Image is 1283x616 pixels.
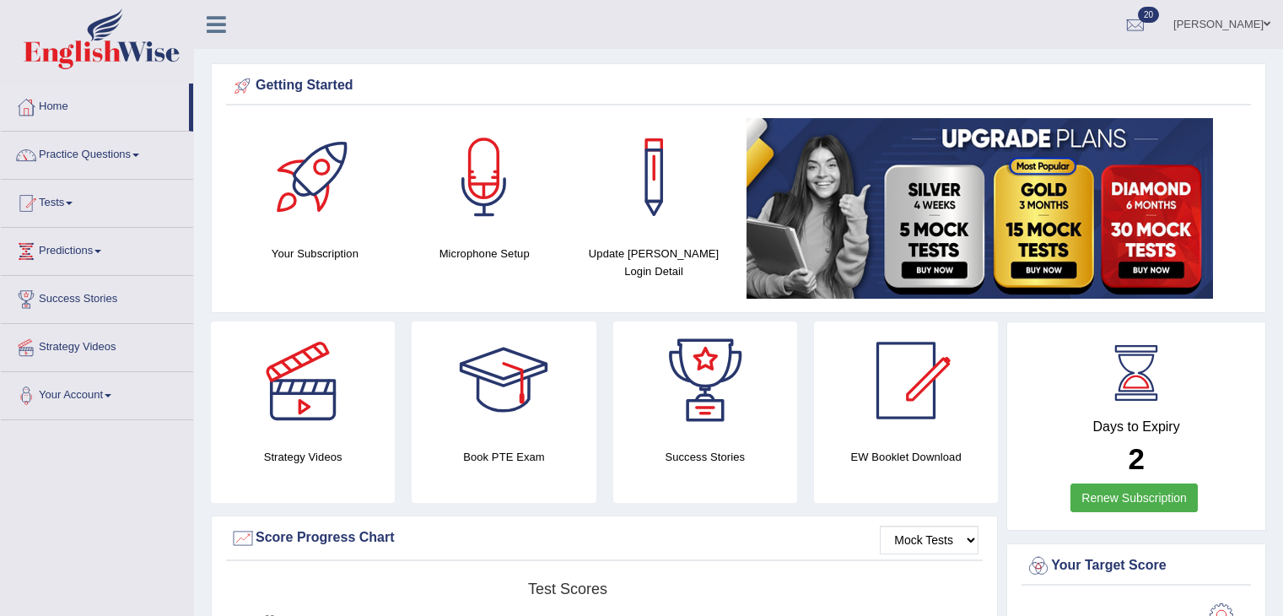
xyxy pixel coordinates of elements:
div: Getting Started [230,73,1247,99]
span: 20 [1138,7,1159,23]
h4: Microphone Setup [408,245,561,262]
div: Score Progress Chart [230,526,978,551]
a: Practice Questions [1,132,193,174]
h4: Book PTE Exam [412,448,596,466]
tspan: Test scores [528,581,607,597]
h4: Success Stories [613,448,797,466]
div: Your Target Score [1026,554,1247,579]
a: Strategy Videos [1,324,193,366]
h4: EW Booklet Download [814,448,998,466]
a: Renew Subscription [1070,484,1198,512]
h4: Update [PERSON_NAME] Login Detail [578,245,730,280]
h4: Your Subscription [239,245,391,262]
a: Tests [1,180,193,222]
a: Home [1,84,189,126]
h4: Days to Expiry [1026,419,1247,435]
img: small5.jpg [747,118,1213,299]
a: Success Stories [1,276,193,318]
a: Your Account [1,372,193,414]
b: 2 [1128,442,1144,475]
a: Predictions [1,228,193,270]
h4: Strategy Videos [211,448,395,466]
